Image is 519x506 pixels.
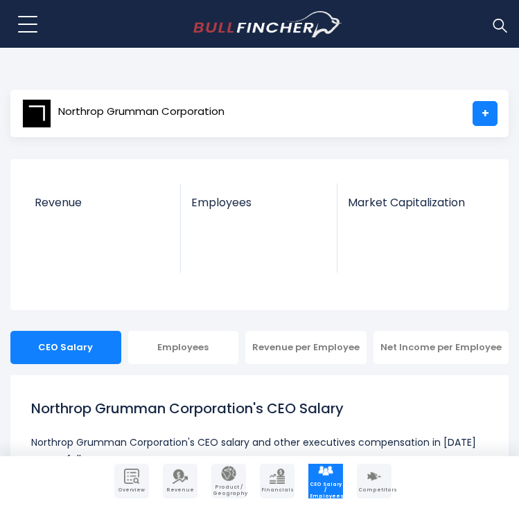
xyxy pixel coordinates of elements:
span: Overview [116,487,148,493]
a: Market Capitalization [337,183,493,226]
span: Market Capitalization [348,196,483,209]
span: Competitors [358,487,390,493]
div: Net Income per Employee [373,331,509,364]
a: Company Product/Geography [211,464,246,498]
a: Go to homepage [193,11,342,37]
img: bullfincher logo [193,11,342,37]
a: Company Competitors [357,464,392,498]
a: Company Employees [308,464,343,498]
p: Northrop Grumman Corporation's CEO salary and other executives compensation in [DATE] was as foll... [31,434,488,467]
div: Revenue per Employee [245,331,367,364]
span: Northrop Grumman Corporation [58,106,225,118]
span: Financials [261,487,293,493]
a: Employees [181,183,336,226]
div: CEO Salary [10,331,121,364]
a: Company Financials [260,464,294,498]
a: Company Overview [114,464,149,498]
a: Company Revenue [163,464,197,498]
span: Employees [191,196,326,209]
span: Revenue [35,196,170,209]
h1: Northrop Grumman Corporation's CEO Salary [31,398,488,419]
a: Northrop Grumman Corporation [21,101,225,126]
span: Product / Geography [213,485,245,496]
span: Revenue [164,487,196,493]
a: Revenue [24,183,181,226]
span: CEO Salary / Employees [310,482,342,499]
img: NOC logo [22,99,51,128]
div: Employees [128,331,239,364]
a: + [473,101,498,126]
